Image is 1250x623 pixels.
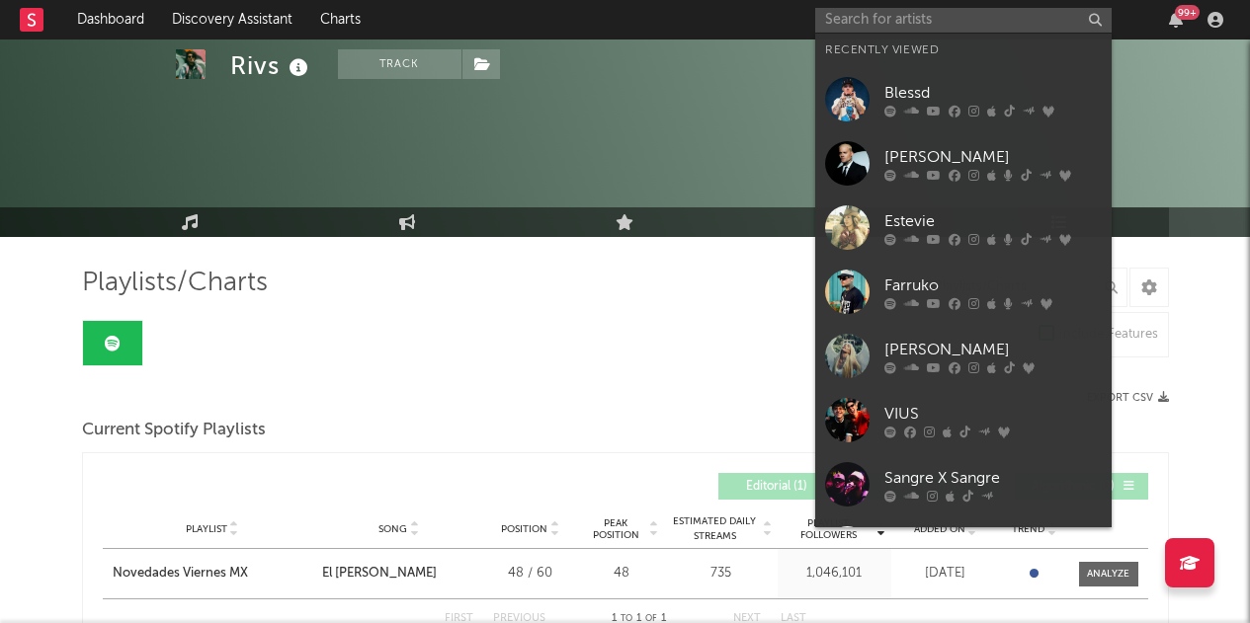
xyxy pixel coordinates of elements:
div: El [PERSON_NAME] [322,564,437,584]
a: [PERSON_NAME] [815,131,1112,195]
a: Farruko [815,260,1112,324]
span: Position [501,523,547,535]
div: Farruko [884,273,1102,297]
span: Estimated Daily Streams [669,514,761,544]
div: 99 + [1175,5,1200,20]
a: VIUS [815,388,1112,452]
div: Rivs [230,49,313,82]
div: [PERSON_NAME] [884,145,1102,169]
span: of [645,614,657,623]
div: [PERSON_NAME] [884,338,1102,361]
span: Added On [914,523,965,535]
button: Editorial(1) [718,473,852,500]
a: Blessd [815,67,1112,131]
span: Current Spotify Playlists [82,419,266,442]
div: 48 [585,564,659,584]
div: Novedades Viernes MX [113,564,248,584]
div: Estevie [884,209,1102,233]
span: Editorial ( 1 ) [731,481,822,493]
div: 48 / 60 [486,564,575,584]
button: Track [338,49,461,79]
button: 99+ [1169,12,1183,28]
span: Peak Position [585,517,647,541]
a: [PERSON_NAME] [815,324,1112,388]
a: Estevie [815,195,1112,260]
div: VIUS [884,402,1102,426]
div: [DATE] [896,564,995,584]
a: Novedades Viernes MX [113,564,312,584]
div: Sangre X Sangre [884,466,1102,490]
span: Playlists/Charts [82,272,268,295]
span: Trend [1012,523,1044,535]
div: Recently Viewed [825,39,1102,62]
span: to [621,614,632,623]
div: Blessd [884,81,1102,105]
span: Playlist Followers [783,517,875,541]
div: 1,046,101 [783,564,886,584]
input: Search for artists [815,8,1112,33]
span: Song [378,523,407,535]
span: Playlist [186,523,227,535]
button: Export CSV [1087,392,1169,404]
div: 735 [669,564,773,584]
a: Bayron Fire [815,516,1112,581]
a: Sangre X Sangre [815,452,1112,516]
